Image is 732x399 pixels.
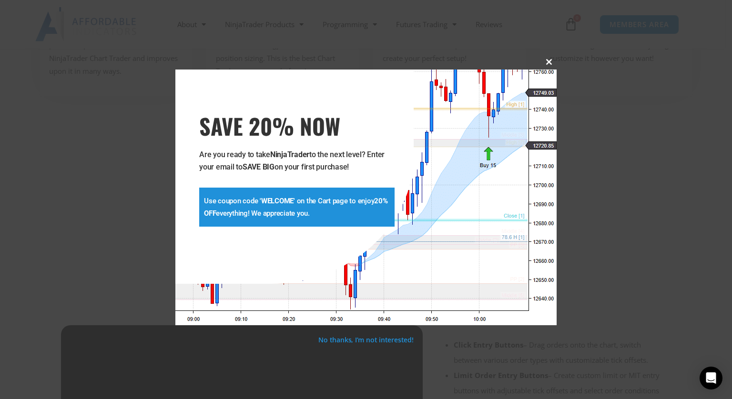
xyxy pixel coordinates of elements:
[261,197,294,205] strong: WELCOME
[700,367,722,389] div: Open Intercom Messenger
[199,112,395,139] span: SAVE 20% NOW
[204,197,388,218] strong: 20% OFF
[243,162,274,171] strong: SAVE BIG
[270,150,309,159] strong: NinjaTrader
[318,335,413,344] a: No thanks, I’m not interested!
[204,195,390,219] p: Use coupon code ' ' on the Cart page to enjoy everything! We appreciate you.
[199,149,395,173] p: Are you ready to take to the next level? Enter your email to on your first purchase!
